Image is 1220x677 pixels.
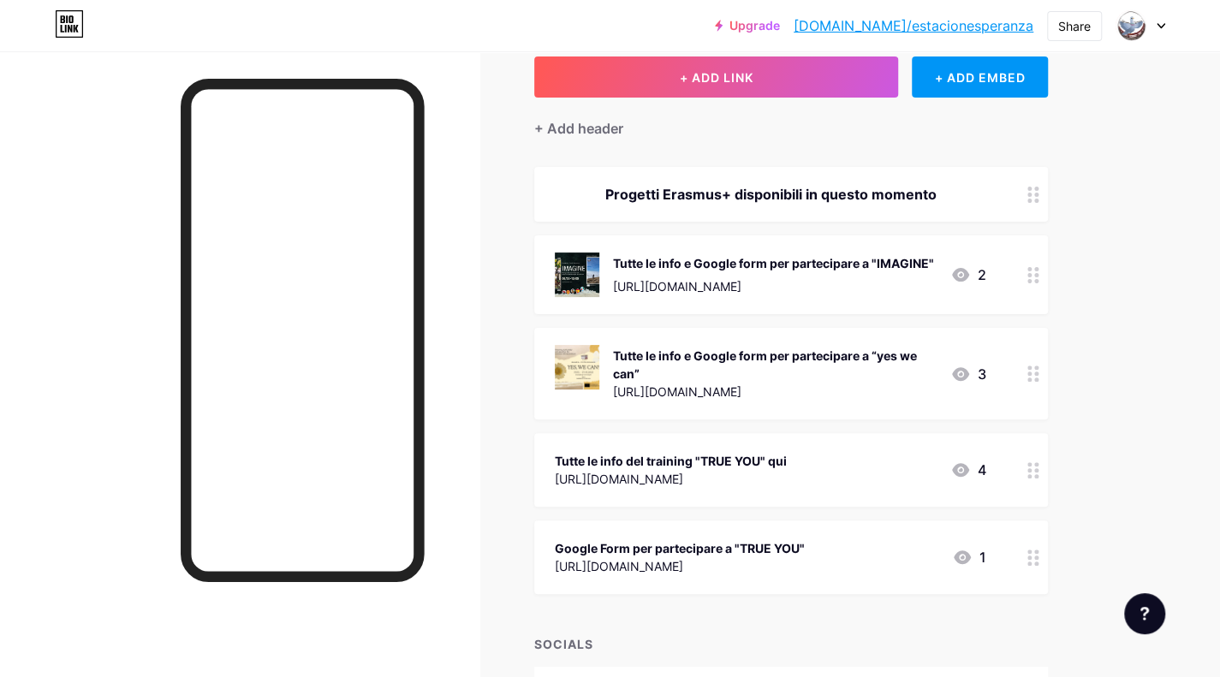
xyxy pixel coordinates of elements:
div: Google Form per partecipare a "TRUE YOU" [555,539,805,557]
span: + ADD LINK [679,70,753,85]
div: [URL][DOMAIN_NAME] [613,383,937,401]
div: [URL][DOMAIN_NAME] [555,470,787,488]
img: estacionesperanza [1115,9,1147,42]
button: + ADD LINK [534,56,898,98]
div: [URL][DOMAIN_NAME] [555,557,805,575]
div: 3 [950,364,986,384]
div: 2 [950,264,986,285]
img: Tutte le info e Google form per partecipare a “yes we can” [555,345,599,389]
div: Share [1058,17,1091,35]
div: 1 [952,547,986,567]
div: [URL][DOMAIN_NAME] [613,277,934,295]
img: Tutte le info e Google form per partecipare a "IMAGINE" [555,252,599,297]
div: Tutte le info e Google form per partecipare a "IMAGINE" [613,254,934,272]
div: + Add header [534,118,623,139]
div: 4 [950,460,986,480]
div: Progetti Erasmus+ disponibili in questo momento [555,184,986,205]
a: [DOMAIN_NAME]/estacionesperanza [794,15,1033,36]
div: SOCIALS [534,635,1048,653]
div: Tutte le info del training "TRUE YOU" qui [555,452,787,470]
div: Tutte le info e Google form per partecipare a “yes we can” [613,347,937,383]
a: Upgrade [715,19,780,33]
div: + ADD EMBED [912,56,1048,98]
